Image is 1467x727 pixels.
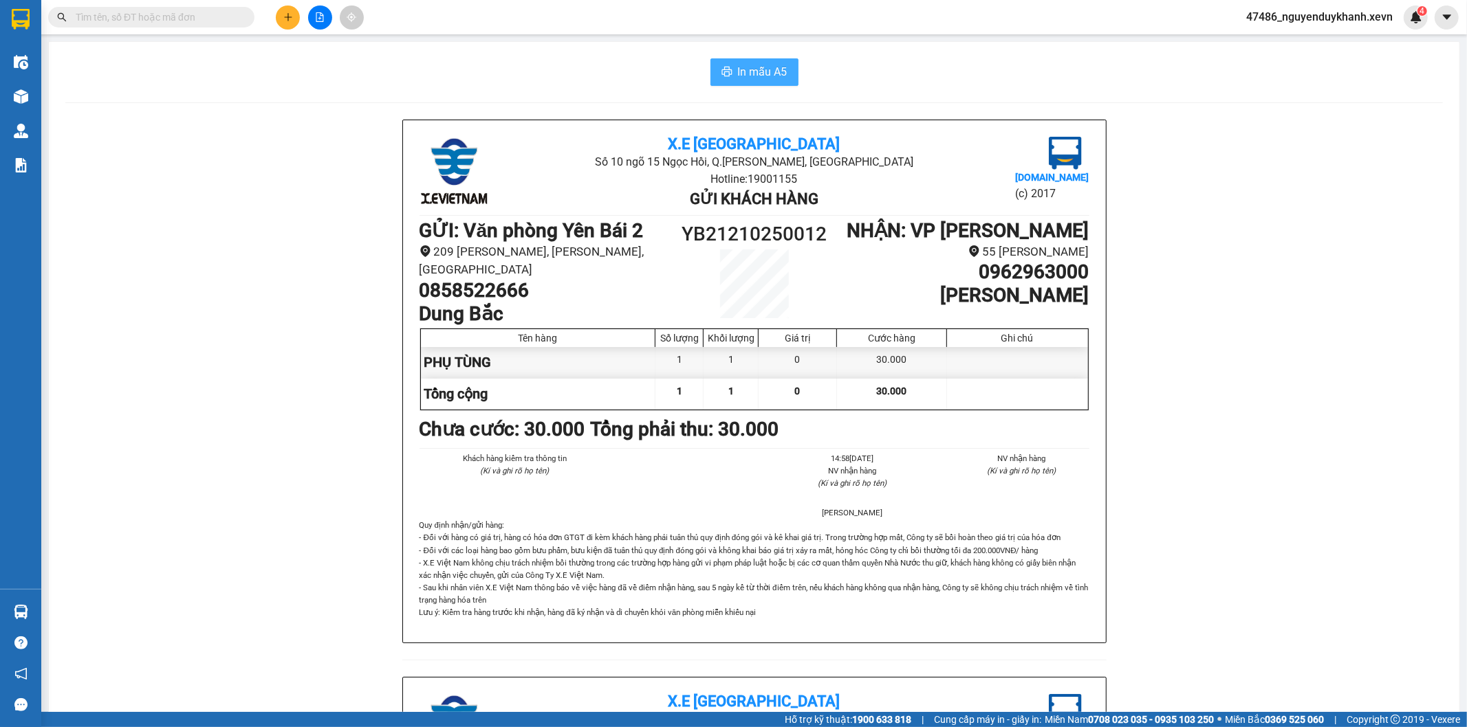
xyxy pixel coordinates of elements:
span: Miền Nam [1045,712,1214,727]
span: ⚪️ [1217,717,1221,722]
div: Ghi chú [950,333,1085,344]
span: 1 [728,385,734,396]
b: Chưa cước : 30.000 [420,418,585,440]
h1: 0858522666 [420,279,671,302]
span: | [922,712,924,727]
div: 0 [759,347,837,378]
span: Miền Bắc [1225,712,1324,727]
span: 47486_nguyenduykhanh.xevn [1235,8,1404,25]
p: - Đối với hàng có giá trị, hàng có hóa đơn GTGT đi kèm khách hàng phải tuân thủ quy định đóng gói... [420,531,1089,618]
div: 30.000 [837,347,946,378]
button: plus [276,5,300,30]
div: Tên hàng [424,333,652,344]
li: 55 [PERSON_NAME] [838,243,1089,261]
li: [PERSON_NAME] [785,506,921,519]
img: logo.jpg [1049,694,1082,727]
li: NV nhận hàng [785,465,921,477]
div: Cước hàng [840,333,942,344]
h1: [PERSON_NAME] [838,284,1089,307]
button: aim [340,5,364,30]
div: PHỤ TÙNG [421,347,656,378]
span: | [1334,712,1336,727]
i: (Kí và ghi rõ họ tên) [818,478,887,488]
input: Tìm tên, số ĐT hoặc mã đơn [76,10,238,25]
span: environment [968,245,980,257]
li: (c) 2017 [1015,185,1089,202]
img: warehouse-icon [14,55,28,69]
span: question-circle [14,636,28,649]
h1: YB21210250012 [671,219,838,249]
span: printer [721,66,732,79]
img: logo.jpg [17,17,86,86]
li: Hotline: 19001155 [129,51,575,68]
strong: 0369 525 060 [1265,714,1324,725]
span: environment [420,245,431,257]
span: 30.000 [876,385,906,396]
b: NHẬN : VP [PERSON_NAME] [847,219,1089,242]
b: Gửi khách hàng [690,190,818,208]
i: (Kí và ghi rõ họ tên) [987,466,1056,476]
span: search [57,12,67,22]
strong: 1900 633 818 [852,714,911,725]
img: warehouse-icon [14,124,28,138]
li: Khách hàng kiểm tra thông tin [447,452,583,465]
img: warehouse-icon [14,605,28,619]
sup: 4 [1417,6,1427,16]
span: In mẫu A5 [738,63,787,80]
div: Khối lượng [707,333,754,344]
button: caret-down [1435,5,1459,30]
h1: Dung Bắc [420,302,671,326]
img: solution-icon [14,158,28,172]
li: 14:58[DATE] [785,452,921,465]
li: Số 10 ngõ 15 Ngọc Hồi, Q.[PERSON_NAME], [GEOGRAPHIC_DATA] [531,153,977,170]
span: aim [347,12,356,22]
span: plus [283,12,293,22]
span: file-add [315,12,325,22]
span: notification [14,667,28,680]
li: Số 10 ngõ 15 Ngọc Hồi, Q.[PERSON_NAME], [GEOGRAPHIC_DATA] [129,34,575,51]
h1: 0962963000 [838,260,1089,284]
div: 1 [655,347,704,378]
b: GỬI : Văn phòng Yên Bái 2 [420,219,644,242]
b: GỬI : Văn phòng Yên Bái 2 [17,100,241,122]
img: logo.jpg [420,137,488,205]
b: Tổng phải thu: 30.000 [591,418,779,440]
strong: 0708 023 035 - 0935 103 250 [1088,714,1214,725]
span: Hỗ trợ kỹ thuật: [785,712,911,727]
b: [DOMAIN_NAME] [1015,172,1089,183]
span: copyright [1391,715,1400,724]
span: Tổng cộng [424,385,488,402]
div: Quy định nhận/gửi hàng : [420,519,1089,618]
li: 209 [PERSON_NAME], [PERSON_NAME], [GEOGRAPHIC_DATA] [420,243,671,279]
i: (Kí và ghi rõ họ tên) [480,466,549,476]
b: X.E [GEOGRAPHIC_DATA] [668,693,840,710]
span: Cung cấp máy in - giấy in: [934,712,1041,727]
div: Giá trị [762,333,833,344]
span: caret-down [1441,11,1453,23]
button: file-add [308,5,332,30]
div: Số lượng [659,333,699,344]
span: 1 [677,385,682,396]
img: icon-new-feature [1410,11,1422,23]
img: warehouse-icon [14,89,28,104]
div: 1 [704,347,759,378]
span: message [14,698,28,711]
span: 4 [1420,6,1424,16]
b: X.E [GEOGRAPHIC_DATA] [668,135,840,153]
button: printerIn mẫu A5 [710,58,798,86]
img: logo-vxr [12,9,30,30]
li: Hotline: 19001155 [531,170,977,188]
span: 0 [795,385,801,396]
img: logo.jpg [1049,137,1082,170]
li: NV nhận hàng [953,452,1089,465]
